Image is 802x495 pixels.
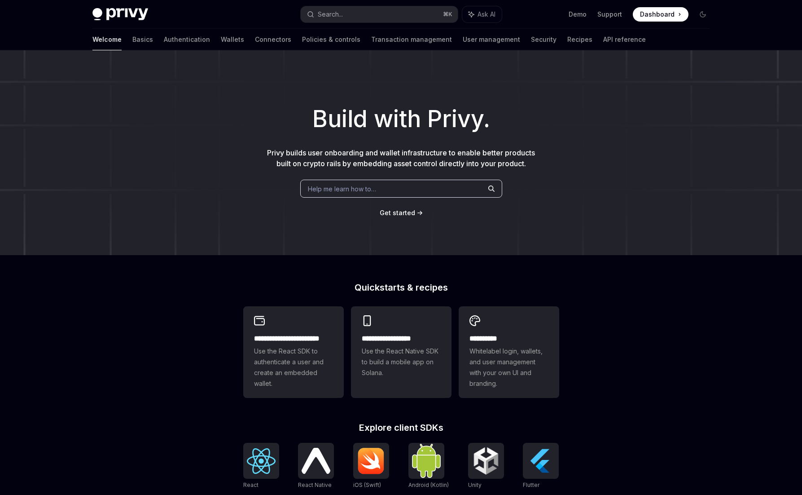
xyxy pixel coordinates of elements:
span: Android (Kotlin) [408,482,449,488]
span: Privy builds user onboarding and wallet infrastructure to enable better products built on crypto ... [267,148,535,168]
img: Android (Kotlin) [412,444,441,477]
h2: Quickstarts & recipes [243,283,559,292]
span: iOS (Swift) [353,482,381,488]
a: Welcome [92,29,122,50]
span: Flutter [523,482,539,488]
a: Basics [132,29,153,50]
img: dark logo [92,8,148,21]
a: iOS (Swift)iOS (Swift) [353,443,389,490]
span: Use the React SDK to authenticate a user and create an embedded wallet. [254,346,333,389]
a: ReactReact [243,443,279,490]
button: Search...⌘K [301,6,458,22]
span: Get started [380,209,415,217]
a: Policies & controls [302,29,360,50]
a: UnityUnity [468,443,504,490]
a: User management [463,29,520,50]
a: Recipes [567,29,592,50]
button: Ask AI [462,6,502,22]
span: Dashboard [640,10,675,19]
a: Transaction management [371,29,452,50]
a: **** **** **** ***Use the React Native SDK to build a mobile app on Solana. [351,306,451,398]
a: Get started [380,208,415,217]
img: React Native [302,448,330,473]
h2: Explore client SDKs [243,423,559,432]
a: FlutterFlutter [523,443,559,490]
h1: Build with Privy. [14,102,788,137]
span: ⌘ K [443,11,452,18]
a: Wallets [221,29,244,50]
a: Support [597,10,622,19]
span: React Native [298,482,332,488]
span: React [243,482,259,488]
a: Android (Kotlin)Android (Kotlin) [408,443,449,490]
a: **** *****Whitelabel login, wallets, and user management with your own UI and branding. [459,306,559,398]
a: React NativeReact Native [298,443,334,490]
a: Dashboard [633,7,688,22]
a: Demo [569,10,587,19]
span: Ask AI [478,10,495,19]
a: Authentication [164,29,210,50]
span: Use the React Native SDK to build a mobile app on Solana. [362,346,441,378]
img: Unity [472,446,500,475]
div: Search... [318,9,343,20]
span: Unity [468,482,482,488]
a: Connectors [255,29,291,50]
button: Toggle dark mode [696,7,710,22]
img: React [247,448,276,474]
span: Help me learn how to… [308,184,376,194]
img: Flutter [526,446,555,475]
img: iOS (Swift) [357,447,386,474]
a: API reference [603,29,646,50]
span: Whitelabel login, wallets, and user management with your own UI and branding. [469,346,548,389]
a: Security [531,29,557,50]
